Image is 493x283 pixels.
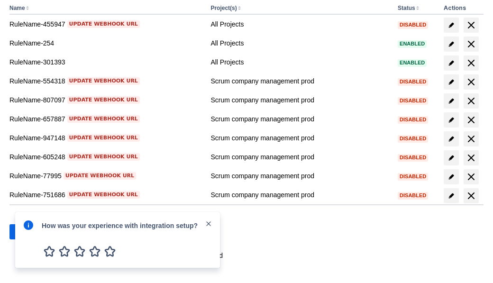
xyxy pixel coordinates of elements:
span: Disabled [398,22,428,27]
span: delete [466,19,477,31]
span: Update webhook URL [69,77,138,85]
div: Scrum company management prod [210,133,390,143]
span: edit [447,21,455,29]
span: edit [447,97,455,105]
span: 5 [102,244,118,259]
div: : jc-a594e332-72b8-4a68-bece-58653d55e01d [17,251,476,260]
span: 1 [42,244,57,259]
div: Scrum company management prod [210,190,390,200]
span: Disabled [398,136,428,141]
div: How was your experience with integration setup? [42,219,205,230]
span: 4 [87,244,102,259]
span: Enabled [398,41,427,46]
div: RuleName-605248 [9,152,203,162]
span: delete [466,38,477,50]
span: Update webhook URL [69,191,138,199]
span: Disabled [398,155,428,160]
div: RuleName-254 [9,38,203,48]
span: Update webhook URL [69,20,138,28]
span: edit [447,40,455,48]
span: delete [466,114,477,126]
div: Scrum company management prod [210,95,390,105]
span: Enabled [398,60,427,65]
span: delete [466,190,477,201]
span: Update webhook URL [69,134,138,142]
span: delete [466,57,477,69]
span: Disabled [398,174,428,179]
div: Scrum company management prod [210,171,390,181]
div: RuleName-751686 [9,190,203,200]
div: RuleName-807097 [9,95,203,105]
div: Scrum company management prod [210,76,390,86]
span: delete [466,152,477,164]
span: edit [447,59,455,67]
div: RuleName-657887 [9,114,203,124]
div: Scrum company management prod [210,152,390,162]
div: RuleName-455947 [9,19,203,29]
button: Name [9,5,25,11]
span: delete [466,95,477,107]
span: edit [447,116,455,124]
span: delete [466,76,477,88]
div: All Projects [210,57,390,67]
th: Actions [440,2,484,15]
span: Update webhook URL [69,96,138,104]
span: info [23,219,34,231]
span: edit [447,135,455,143]
span: edit [447,192,455,200]
span: edit [447,173,455,181]
span: Disabled [398,79,428,84]
span: edit [447,154,455,162]
button: Status [398,5,415,11]
div: RuleName-554318 [9,76,203,86]
div: RuleName-77995 [9,171,203,181]
span: edit [447,78,455,86]
div: All Projects [210,19,390,29]
div: RuleName-301393 [9,57,203,67]
span: Update webhook URL [65,172,134,180]
span: close [205,220,212,228]
span: delete [466,171,477,183]
span: Disabled [398,117,428,122]
span: Disabled [398,193,428,198]
div: RuleName-947148 [9,133,203,143]
span: 2 [57,244,72,259]
span: Update webhook URL [69,115,138,123]
div: Scrum company management prod [210,114,390,124]
div: All Projects [210,38,390,48]
button: Project(s) [210,5,237,11]
span: Disabled [398,98,428,103]
span: Update webhook URL [69,153,138,161]
span: delete [466,133,477,145]
span: 3 [72,244,87,259]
